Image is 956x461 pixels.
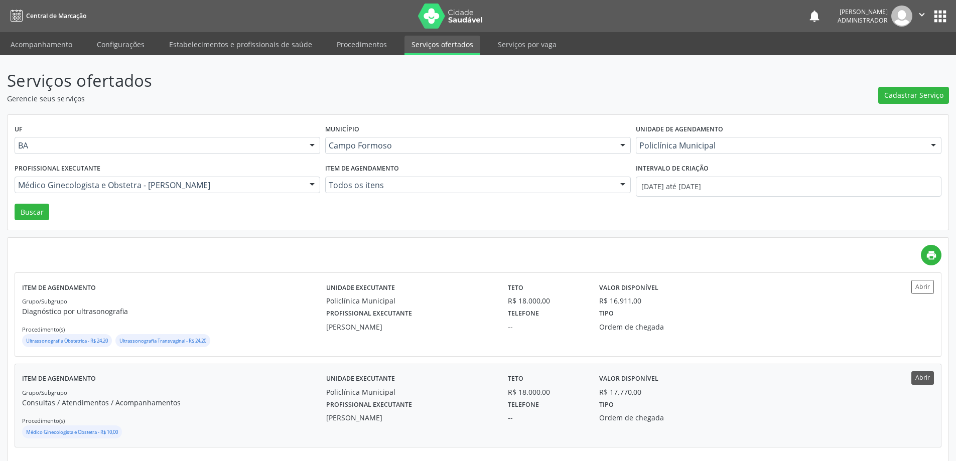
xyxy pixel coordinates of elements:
label: Valor disponível [599,371,658,387]
small: Médico Ginecologista e Obstetra - R$ 10,00 [26,429,118,435]
span: Todos os itens [329,180,610,190]
button: Cadastrar Serviço [878,87,949,104]
label: Telefone [508,306,539,322]
div: -- [508,412,585,423]
label: Valor disponível [599,280,658,295]
span: BA [18,140,300,150]
input: Selecione um intervalo [636,177,941,197]
a: Central de Marcação [7,8,86,24]
a: Configurações [90,36,152,53]
button: apps [931,8,949,25]
span: Campo Formoso [329,140,610,150]
div: [PERSON_NAME] [326,322,494,332]
a: Estabelecimentos e profissionais de saúde [162,36,319,53]
div: [PERSON_NAME] [838,8,888,16]
div: Ordem de chegada [599,412,722,423]
label: Telefone [508,397,539,413]
button: Buscar [15,204,49,221]
label: Profissional executante [326,397,412,413]
label: Teto [508,371,523,387]
div: Policlínica Municipal [326,387,494,397]
span: Cadastrar Serviço [884,90,943,100]
span: Administrador [838,16,888,25]
label: Item de agendamento [22,371,96,387]
span: Central de Marcação [26,12,86,20]
div: R$ 16.911,00 [599,295,641,306]
a: Procedimentos [330,36,394,53]
div: Ordem de chegada [599,322,722,332]
p: Gerencie seus serviços [7,93,666,104]
span: Médico Ginecologista e Obstetra - [PERSON_NAME] [18,180,300,190]
div: R$ 18.000,00 [508,387,585,397]
small: Procedimento(s) [22,417,65,424]
span: Policlínica Municipal [639,140,921,150]
i:  [916,9,927,20]
p: Consultas / Atendimentos / Acompanhamentos [22,397,326,408]
i: print [926,250,937,261]
label: Unidade executante [326,371,395,387]
button:  [912,6,931,27]
label: Profissional executante [15,161,100,177]
button: Abrir [911,280,934,293]
label: Profissional executante [326,306,412,322]
small: Ultrassonografia Transvaginal - R$ 24,20 [119,338,206,344]
small: Grupo/Subgrupo [22,297,67,305]
button: Abrir [911,371,934,385]
p: Diagnóstico por ultrasonografia [22,306,326,317]
div: R$ 17.770,00 [599,387,641,397]
p: Serviços ofertados [7,68,666,93]
a: print [921,245,941,265]
div: [PERSON_NAME] [326,412,494,423]
a: Acompanhamento [4,36,79,53]
label: Intervalo de criação [636,161,709,177]
label: Unidade de agendamento [636,122,723,137]
label: UF [15,122,23,137]
a: Serviços por vaga [491,36,564,53]
button: notifications [807,9,822,23]
div: Policlínica Municipal [326,295,494,306]
label: Unidade executante [326,280,395,295]
label: Tipo [599,397,614,413]
label: Item de agendamento [325,161,399,177]
small: Procedimento(s) [22,326,65,333]
label: Item de agendamento [22,280,96,295]
img: img [891,6,912,27]
div: -- [508,322,585,332]
label: Tipo [599,306,614,322]
div: R$ 18.000,00 [508,295,585,306]
small: Grupo/Subgrupo [22,389,67,396]
label: Município [325,122,359,137]
small: Ultrassonografia Obstetrica - R$ 24,20 [26,338,108,344]
label: Teto [508,280,523,295]
a: Serviços ofertados [404,36,480,55]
